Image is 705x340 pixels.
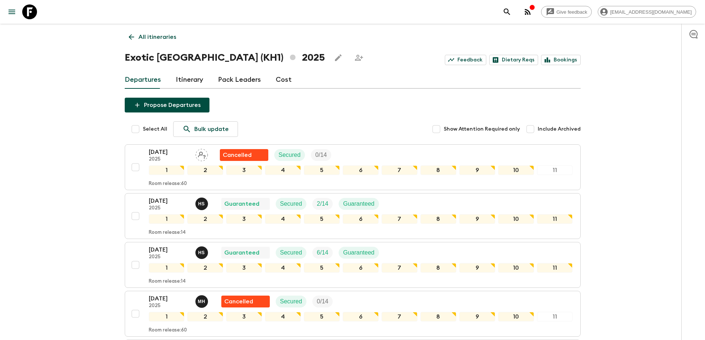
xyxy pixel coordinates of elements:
a: Dietary Reqs [489,55,538,65]
p: [DATE] [149,196,189,205]
div: 10 [498,263,534,273]
div: 4 [265,263,301,273]
a: Bulk update [173,121,238,137]
p: Cancelled [223,151,252,159]
div: 8 [420,214,456,224]
p: Secured [280,248,302,257]
div: 5 [304,263,340,273]
p: Cancelled [224,297,253,306]
div: 7 [382,165,417,175]
span: Show Attention Required only [444,125,520,133]
p: 2025 [149,205,189,211]
div: 9 [459,165,495,175]
div: 6 [343,312,379,322]
a: Cost [276,71,292,89]
p: Room release: 14 [149,279,186,285]
p: 2 / 14 [317,199,328,208]
div: 11 [537,312,573,322]
div: 2 [187,165,223,175]
div: 7 [382,312,417,322]
p: 2025 [149,303,189,309]
p: All itineraries [138,33,176,41]
div: 10 [498,165,534,175]
span: Hong Sarou [195,249,209,255]
div: 1 [149,263,185,273]
div: Secured [274,149,305,161]
p: Secured [280,199,302,208]
p: H S [198,201,205,207]
div: [EMAIL_ADDRESS][DOMAIN_NAME] [598,6,696,18]
button: [DATE]2025Hong SarouGuaranteedSecuredTrip FillGuaranteed1234567891011Room release:14 [125,242,581,288]
button: menu [4,4,19,19]
div: 9 [459,312,495,322]
button: [DATE]2025Hong SarouGuaranteedSecuredTrip FillGuaranteed1234567891011Room release:14 [125,193,581,239]
button: [DATE]2025Mr. Heng Pringratana (Prefer name : James)Flash Pack cancellationSecuredTrip Fill123456... [125,291,581,337]
div: 7 [382,214,417,224]
div: 1 [149,165,185,175]
button: Propose Departures [125,98,209,112]
div: 2 [187,263,223,273]
a: Give feedback [541,6,592,18]
a: Bookings [541,55,581,65]
div: 1 [149,214,185,224]
p: [DATE] [149,148,189,156]
span: Include Archived [538,125,581,133]
a: Feedback [445,55,486,65]
p: 2025 [149,254,189,260]
button: [DATE]2025Assign pack leaderFlash Pack cancellationSecuredTrip Fill1234567891011Room release:60 [125,144,581,190]
a: Departures [125,71,161,89]
button: HS [195,198,209,210]
div: 3 [226,165,262,175]
div: Secured [276,296,307,307]
p: Room release: 14 [149,230,186,236]
div: 11 [537,263,573,273]
span: [EMAIL_ADDRESS][DOMAIN_NAME] [606,9,696,15]
div: Secured [276,247,307,259]
div: 8 [420,263,456,273]
span: Mr. Heng Pringratana (Prefer name : James) [195,297,209,303]
div: 11 [537,165,573,175]
h1: Exotic [GEOGRAPHIC_DATA] (KH1) 2025 [125,50,325,65]
div: 3 [226,263,262,273]
span: Share this itinerary [352,50,366,65]
div: 9 [459,214,495,224]
div: 3 [226,312,262,322]
p: Room release: 60 [149,181,187,187]
div: Trip Fill [312,198,333,210]
p: Guaranteed [343,199,375,208]
span: Hong Sarou [195,200,209,206]
div: 5 [304,312,340,322]
div: 5 [304,165,340,175]
p: Room release: 60 [149,327,187,333]
p: H S [198,250,205,256]
span: Select All [143,125,167,133]
p: Secured [279,151,301,159]
button: MH [195,295,209,308]
div: 8 [420,312,456,322]
button: Edit this itinerary [331,50,346,65]
div: Trip Fill [312,296,333,307]
span: Give feedback [553,9,591,15]
p: [DATE] [149,245,189,254]
button: HS [195,246,209,259]
a: Itinerary [176,71,203,89]
p: 2025 [149,156,189,162]
a: All itineraries [125,30,180,44]
div: 5 [304,214,340,224]
p: M H [198,299,205,304]
div: 7 [382,263,417,273]
div: 6 [343,214,379,224]
button: search adventures [500,4,514,19]
div: 4 [265,165,301,175]
div: 6 [343,263,379,273]
a: Pack Leaders [218,71,261,89]
div: 8 [420,165,456,175]
div: 4 [265,312,301,322]
p: 0 / 14 [315,151,327,159]
div: Trip Fill [312,247,333,259]
div: 2 [187,214,223,224]
div: 4 [265,214,301,224]
div: 11 [537,214,573,224]
p: Guaranteed [224,199,259,208]
div: 2 [187,312,223,322]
